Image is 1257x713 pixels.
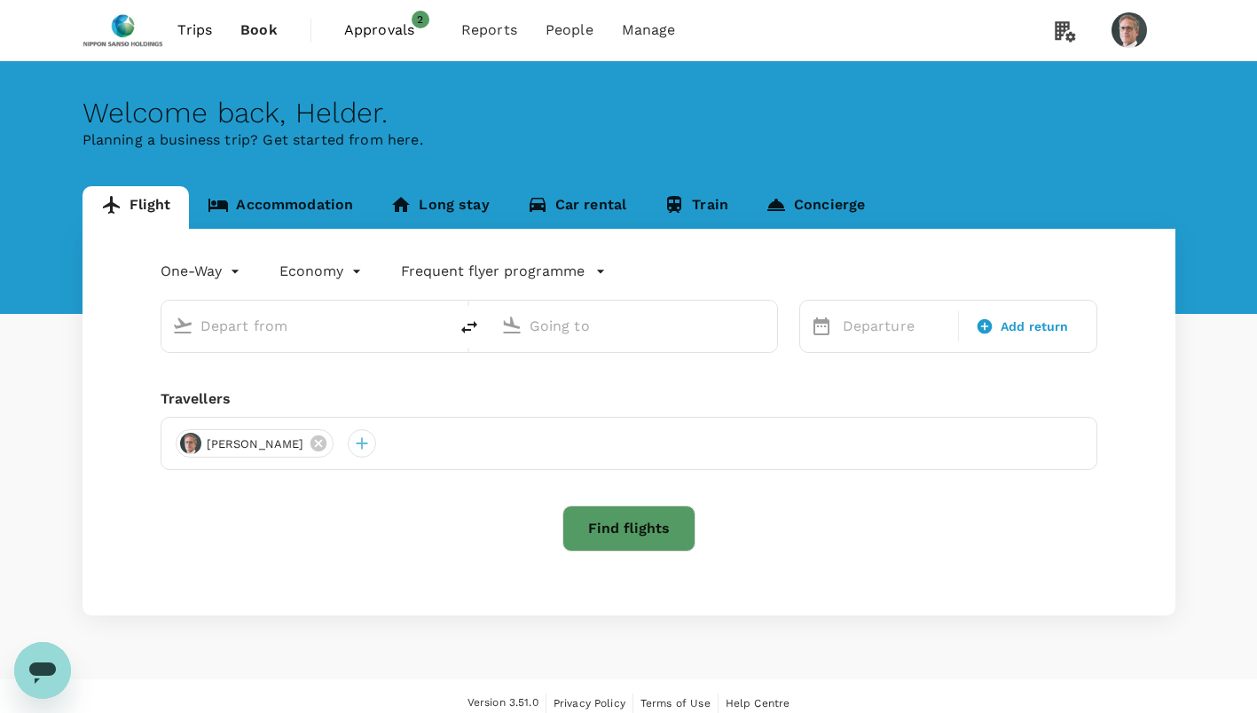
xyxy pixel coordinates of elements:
[622,20,676,41] span: Manage
[765,324,768,327] button: Open
[530,312,740,340] input: Going to
[401,261,585,282] p: Frequent flyer programme
[240,20,278,41] span: Book
[344,20,433,41] span: Approvals
[180,433,201,454] img: avatar-67845fc166983.png
[177,20,212,41] span: Trips
[546,20,593,41] span: People
[161,388,1097,410] div: Travellers
[843,316,948,337] p: Departure
[747,186,884,229] a: Concierge
[82,129,1175,151] p: Planning a business trip? Get started from here.
[726,697,790,709] span: Help Centre
[645,186,747,229] a: Train
[467,694,538,712] span: Version 3.51.0
[176,429,334,458] div: [PERSON_NAME]
[640,693,711,713] a: Terms of Use
[412,11,429,28] span: 2
[554,693,625,713] a: Privacy Policy
[161,257,244,286] div: One-Way
[279,257,365,286] div: Economy
[14,642,71,699] iframe: Button to launch messaging window
[554,697,625,709] span: Privacy Policy
[726,693,790,713] a: Help Centre
[436,324,439,327] button: Open
[196,435,315,453] span: [PERSON_NAME]
[562,505,695,552] button: Find flights
[508,186,646,229] a: Car rental
[372,186,507,229] a: Long stay
[401,261,606,282] button: Frequent flyer programme
[189,186,372,229] a: Accommodation
[640,697,711,709] span: Terms of Use
[448,306,491,349] button: delete
[82,186,190,229] a: Flight
[1001,317,1069,336] span: Add return
[82,11,164,50] img: Nippon Sanso Holdings Singapore Pte Ltd
[1112,12,1147,48] img: Helder Teixeira
[461,20,517,41] span: Reports
[200,312,411,340] input: Depart from
[82,97,1175,129] div: Welcome back , Helder .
